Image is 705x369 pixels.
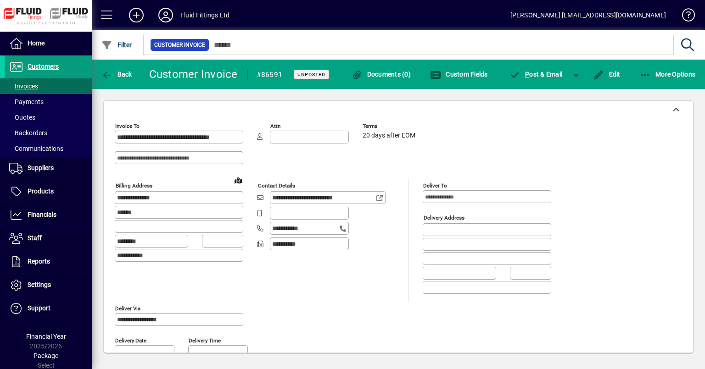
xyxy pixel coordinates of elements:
[349,66,413,83] button: Documents (0)
[99,37,134,53] button: Filter
[297,72,325,77] span: Unposted
[9,114,35,121] span: Quotes
[423,182,447,189] mat-label: Deliver To
[28,234,42,242] span: Staff
[5,297,92,320] a: Support
[149,67,238,82] div: Customer Invoice
[5,157,92,180] a: Suppliers
[270,123,280,129] mat-label: Attn
[151,7,180,23] button: Profile
[5,204,92,226] a: Financials
[189,337,221,343] mat-label: Delivery time
[525,71,529,78] span: P
[115,123,140,129] mat-label: Invoice To
[9,145,63,152] span: Communications
[5,250,92,273] a: Reports
[9,83,38,90] span: Invoices
[351,71,411,78] span: Documents (0)
[28,281,51,288] span: Settings
[5,141,92,156] a: Communications
[5,125,92,141] a: Backorders
[5,94,92,110] a: Payments
[28,39,45,47] span: Home
[9,98,44,105] span: Payments
[638,66,698,83] button: More Options
[5,78,92,94] a: Invoices
[26,333,66,340] span: Financial Year
[675,2,694,32] a: Knowledge Base
[428,66,490,83] button: Custom Fields
[640,71,696,78] span: More Options
[34,352,58,359] span: Package
[363,123,418,129] span: Terms
[115,337,146,343] mat-label: Delivery date
[9,129,47,137] span: Backorders
[363,132,415,139] span: 20 days after EOM
[101,71,132,78] span: Back
[28,164,54,171] span: Suppliers
[5,110,92,125] a: Quotes
[5,32,92,55] a: Home
[509,71,563,78] span: ost & Email
[231,173,246,187] a: View on map
[101,41,132,49] span: Filter
[430,71,488,78] span: Custom Fields
[99,66,134,83] button: Back
[28,63,59,70] span: Customers
[505,66,567,83] button: Post & Email
[92,66,142,83] app-page-header-button: Back
[5,180,92,203] a: Products
[257,67,283,82] div: #86591
[180,8,229,22] div: Fluid Fittings Ltd
[115,305,140,311] mat-label: Deliver via
[28,304,50,312] span: Support
[28,211,56,218] span: Financials
[154,40,205,50] span: Customer Invoice
[5,227,92,250] a: Staff
[591,66,623,83] button: Edit
[122,7,151,23] button: Add
[510,8,666,22] div: [PERSON_NAME] [EMAIL_ADDRESS][DOMAIN_NAME]
[28,187,54,195] span: Products
[5,274,92,297] a: Settings
[28,258,50,265] span: Reports
[593,71,621,78] span: Edit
